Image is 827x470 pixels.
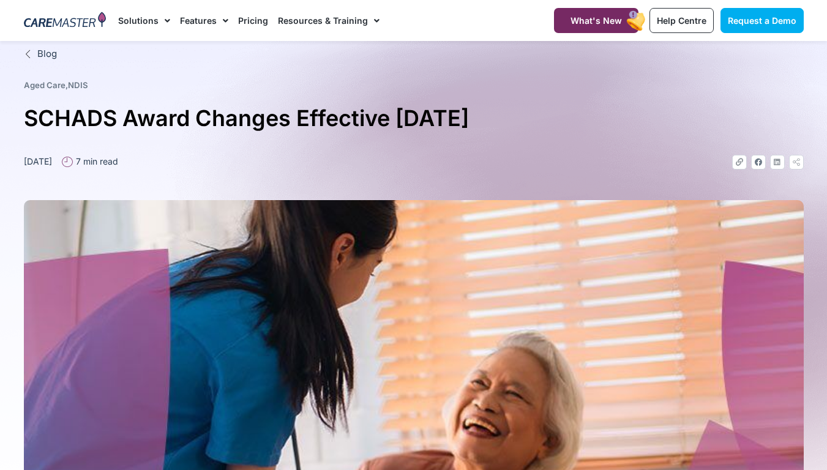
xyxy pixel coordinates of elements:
[24,80,88,90] span: ,
[24,100,804,136] h1: SCHADS Award Changes Effective [DATE]
[24,12,107,30] img: CareMaster Logo
[649,8,714,33] a: Help Centre
[720,8,804,33] a: Request a Demo
[571,15,622,26] span: What's New
[73,155,118,168] span: 7 min read
[24,156,52,166] time: [DATE]
[728,15,796,26] span: Request a Demo
[554,8,638,33] a: What's New
[657,15,706,26] span: Help Centre
[34,47,57,61] span: Blog
[24,80,65,90] a: Aged Care
[24,47,804,61] a: Blog
[68,80,88,90] a: NDIS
